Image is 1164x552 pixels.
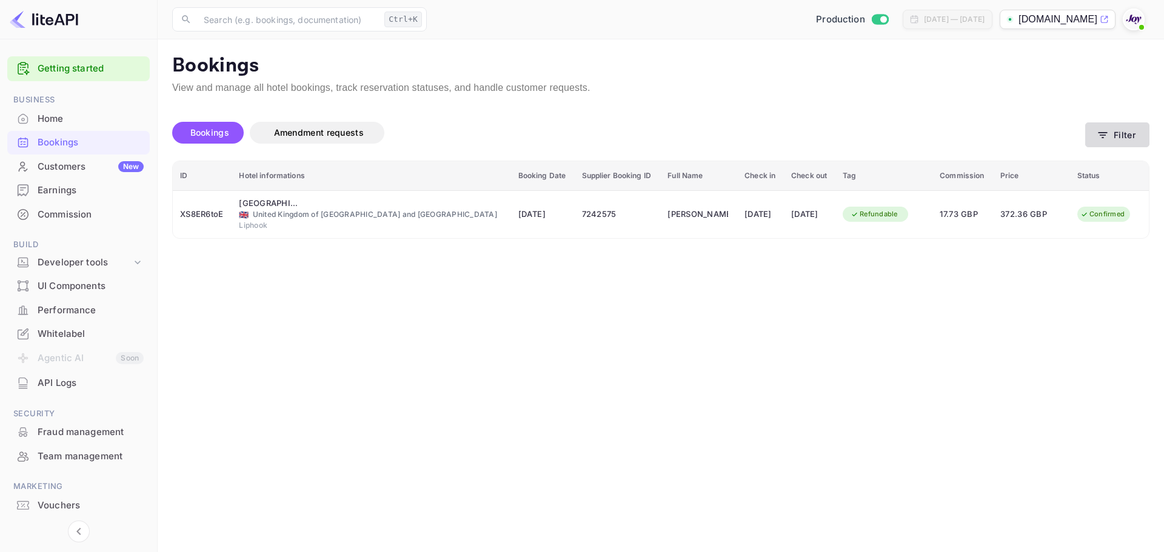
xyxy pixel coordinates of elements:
[7,480,150,493] span: Marketing
[239,198,299,210] div: Old Thorns Hotel & Resort
[7,322,150,345] a: Whitelabel
[1072,207,1132,222] div: Confirmed
[1070,161,1149,191] th: Status
[7,179,150,202] div: Earnings
[7,407,150,421] span: Security
[7,445,150,468] div: Team management
[7,299,150,322] div: Performance
[1000,208,1061,221] span: 372.36 GBP
[1018,12,1097,27] p: [DOMAIN_NAME]
[172,81,1149,95] p: View and manage all hotel bookings, track reservation statuses, and handle customer requests.
[7,421,150,443] a: Fraud management
[932,161,993,191] th: Commission
[173,161,1149,238] table: booking table
[190,127,229,138] span: Bookings
[1124,10,1143,29] img: With Joy
[7,56,150,81] div: Getting started
[1085,122,1149,147] button: Filter
[7,421,150,444] div: Fraud management
[835,161,932,191] th: Tag
[582,205,654,224] div: 7242575
[7,494,150,516] a: Vouchers
[940,208,986,221] span: 17.73 GBP
[239,211,249,219] span: United Kingdom of Great Britain and Northern Ireland
[667,205,728,224] div: Joshua Kirby
[744,205,777,224] div: [DATE]
[993,161,1070,191] th: Price
[7,107,150,130] a: Home
[180,205,224,224] div: XS8ER6toE
[7,252,150,273] div: Developer tools
[7,107,150,131] div: Home
[575,161,661,191] th: Supplier Booking ID
[232,161,510,191] th: Hotel informations
[811,13,893,27] div: Switch to Sandbox mode
[38,136,144,150] div: Bookings
[7,131,150,153] a: Bookings
[239,220,503,231] div: Liphook
[791,205,828,224] div: [DATE]
[274,127,364,138] span: Amendment requests
[38,327,144,341] div: Whitelabel
[924,14,985,25] div: [DATE] — [DATE]
[38,499,144,513] div: Vouchers
[172,54,1149,78] p: Bookings
[196,7,380,32] input: Search (e.g. bookings, documentation)
[816,13,865,27] span: Production
[511,161,575,191] th: Booking Date
[7,371,150,394] a: API Logs
[7,494,150,517] div: Vouchers
[7,322,150,346] div: Whitelabel
[843,207,906,222] div: Refundable
[38,62,144,76] a: Getting started
[173,161,232,191] th: ID
[38,112,144,126] div: Home
[38,160,144,174] div: Customers
[38,425,144,439] div: Fraud management
[38,208,144,222] div: Commission
[7,93,150,107] span: Business
[7,445,150,467] a: Team management
[38,184,144,198] div: Earnings
[38,279,144,293] div: UI Components
[7,155,150,178] a: CustomersNew
[518,208,567,221] span: [DATE]
[7,179,150,201] a: Earnings
[118,161,144,172] div: New
[737,161,784,191] th: Check in
[7,299,150,321] a: Performance
[7,203,150,227] div: Commission
[68,520,90,542] button: Collapse navigation
[7,274,150,297] a: UI Components
[10,10,78,29] img: LiteAPI logo
[239,209,503,220] div: United Kingdom of [GEOGRAPHIC_DATA] and [GEOGRAPHIC_DATA]
[384,12,422,27] div: Ctrl+K
[38,450,144,464] div: Team management
[38,376,144,390] div: API Logs
[172,122,1085,144] div: account-settings tabs
[7,371,150,395] div: API Logs
[38,256,132,270] div: Developer tools
[7,274,150,298] div: UI Components
[7,203,150,225] a: Commission
[7,131,150,155] div: Bookings
[660,161,737,191] th: Full Name
[7,155,150,179] div: CustomersNew
[784,161,835,191] th: Check out
[7,238,150,251] span: Build
[38,304,144,318] div: Performance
